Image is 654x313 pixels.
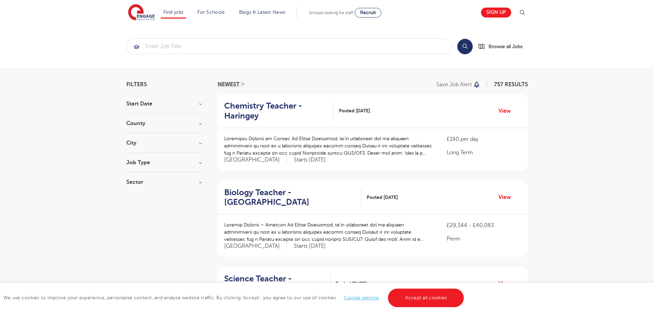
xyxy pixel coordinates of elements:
[126,38,452,54] div: Submit
[126,82,147,87] span: Filters
[489,43,523,51] span: Browse all Jobs
[436,82,481,87] button: Save job alert
[339,107,370,114] span: Posted [DATE]
[239,10,286,15] a: Blogs & Latest News
[447,135,521,143] p: £190 per day
[335,280,367,287] span: Posted [DATE]
[360,10,376,15] span: Recruit
[128,4,155,21] img: Engage Education
[126,140,202,146] h3: City
[224,188,356,208] h2: Biology Teacher - [GEOGRAPHIC_DATA]
[224,101,334,121] a: Chemistry Teacher - Haringey
[481,8,511,18] a: Sign up
[344,295,379,300] a: Cookie settings
[224,243,287,250] span: [GEOGRAPHIC_DATA]
[3,295,466,300] span: We use cookies to improve your experience, personalise content, and analyse website traffic. By c...
[224,188,362,208] a: Biology Teacher - [GEOGRAPHIC_DATA]
[494,81,528,88] span: 757 RESULTS
[224,101,328,121] h2: Chemistry Teacher - Haringey
[224,156,287,164] span: [GEOGRAPHIC_DATA]
[498,279,516,288] a: View
[224,135,433,157] p: Loremipsu Dolorsi am Consec Ad Elitse Doeiusmod, te’in utlaboreet dol ma aliquaen adminimveni qu ...
[126,179,202,185] h3: Sector
[388,289,464,307] a: Accept all cookies
[224,274,325,294] h2: Science Teacher - Hertsmere
[355,8,381,18] a: Recruit
[294,156,326,164] p: Starts [DATE]
[478,43,528,51] a: Browse all Jobs
[309,10,353,15] span: Schools looking for staff
[197,10,225,15] a: For Schools
[126,121,202,126] h3: County
[447,148,521,157] p: Long Term
[127,39,452,54] input: Submit
[224,274,330,294] a: Science Teacher - Hertsmere
[163,10,184,15] a: Find jobs
[294,243,326,250] p: Starts [DATE]
[126,160,202,165] h3: Job Type
[457,39,473,54] button: Search
[498,107,516,115] a: View
[498,193,516,202] a: View
[447,221,521,230] p: £29,344 - £40,083
[126,101,202,107] h3: Start Date
[447,235,521,243] p: Perm
[436,82,472,87] p: Save job alert
[367,194,398,201] span: Posted [DATE]
[224,221,433,243] p: Loremip Dolorsi – Ametcon Ad Elitse Doeiusmod, te’in utlaboreet dol ma aliquaen adminimveni qu no...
